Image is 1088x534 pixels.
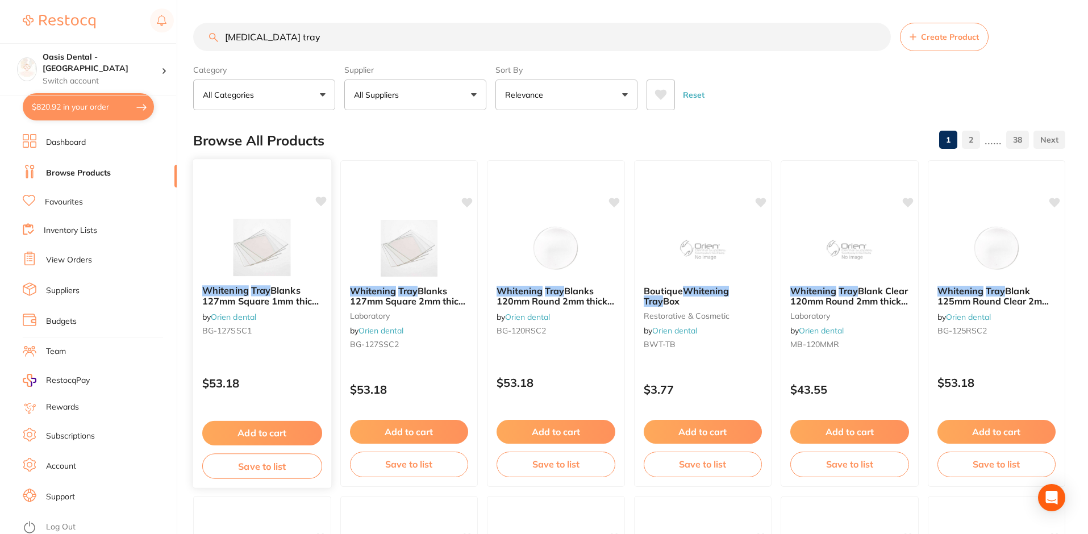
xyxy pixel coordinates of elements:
[202,377,322,390] p: $53.18
[937,285,983,297] em: Whitening
[960,220,1033,277] img: Whitening Tray Blank 125mm Round Clear 2mm, Pack of 10
[44,225,97,236] a: Inventory Lists
[790,286,909,307] b: Whitening Tray Blank Clear 120mm Round 2mm thick, Pack of 10
[937,420,1056,444] button: Add to cart
[495,65,637,75] label: Sort By
[937,326,987,336] span: BG-125RSC2
[937,312,991,322] span: by
[985,133,1002,147] p: ......
[790,339,839,349] span: MB-120MMR
[519,220,593,277] img: Whitening Tray Blanks 120mm Round 2mm thick, Pack of 10
[46,491,75,503] a: Support
[921,32,979,41] span: Create Product
[350,311,469,320] small: laboratory
[790,326,844,336] span: by
[497,286,615,307] b: Whitening Tray Blanks 120mm Round 2mm thick, Pack of 10
[350,286,469,307] b: Whitening Tray Blanks 127mm Square 2mm thick, Pack of 10
[939,128,957,151] a: 1
[344,65,486,75] label: Supplier
[644,420,762,444] button: Add to cart
[354,89,403,101] p: All Suppliers
[46,522,76,533] a: Log Out
[46,255,92,266] a: View Orders
[495,80,637,110] button: Relevance
[23,9,95,35] a: Restocq Logo
[350,285,466,318] span: Blanks 127mm Square 2mm thick, Pack of 10
[644,452,762,477] button: Save to list
[790,420,909,444] button: Add to cart
[812,220,886,277] img: Whitening Tray Blank Clear 120mm Round 2mm thick, Pack of 10
[202,285,322,306] b: Whitening Tray Blanks 127mm Square 1mm thick, Pack of 10
[799,326,844,336] a: Orien dental
[46,431,95,442] a: Subscriptions
[497,285,543,297] em: Whitening
[202,421,322,445] button: Add to cart
[211,311,256,322] a: Orien dental
[202,285,249,296] em: Whitening
[193,23,891,51] input: Search Products
[46,375,90,386] span: RestocqPay
[545,285,564,297] em: Tray
[790,383,909,396] p: $43.55
[937,286,1056,307] b: Whitening Tray Blank 125mm Round Clear 2mm, Pack of 10
[644,311,762,320] small: restorative & cosmetic
[43,76,161,87] p: Switch account
[1038,484,1065,511] div: Open Intercom Messenger
[203,89,259,101] p: All Categories
[663,295,680,307] span: Box
[202,285,319,317] span: Blanks 127mm Square 1mm thick, Pack of 10
[644,295,663,307] em: Tray
[251,285,270,296] em: Tray
[644,339,676,349] span: BWT-TB
[46,402,79,413] a: Rewards
[644,286,762,307] b: Boutique Whitening Tray Box
[193,133,324,149] h2: Browse All Products
[46,346,66,357] a: Team
[350,326,403,336] span: by
[937,376,1056,389] p: $53.18
[45,197,83,208] a: Favourites
[644,326,697,336] span: by
[666,220,740,277] img: Boutique Whitening Tray Box
[790,285,836,297] em: Whitening
[23,93,154,120] button: $820.92 in your order
[18,58,36,77] img: Oasis Dental - Brighton
[350,452,469,477] button: Save to list
[350,339,399,349] span: BG-127SSC2
[202,326,252,336] span: BG-127SSC1
[23,374,36,387] img: RestocqPay
[986,285,1005,297] em: Tray
[1006,128,1029,151] a: 38
[946,312,991,322] a: Orien dental
[937,285,1052,318] span: Blank 125mm Round Clear 2mm, Pack of 10
[497,326,546,336] span: BG-120RSC2
[644,383,762,396] p: $3.77
[497,312,550,322] span: by
[350,420,469,444] button: Add to cart
[398,285,418,297] em: Tray
[350,383,469,396] p: $53.18
[46,168,111,179] a: Browse Products
[350,285,396,297] em: Whitening
[497,452,615,477] button: Save to list
[46,285,80,297] a: Suppliers
[46,316,77,327] a: Budgets
[505,312,550,322] a: Orien dental
[937,452,1056,477] button: Save to list
[202,311,256,322] span: by
[43,52,161,74] h4: Oasis Dental - Brighton
[372,220,446,277] img: Whitening Tray Blanks 127mm Square 2mm thick, Pack of 10
[839,285,858,297] em: Tray
[900,23,989,51] button: Create Product
[344,80,486,110] button: All Suppliers
[790,452,909,477] button: Save to list
[23,374,90,387] a: RestocqPay
[790,311,909,320] small: laboratory
[505,89,548,101] p: Relevance
[644,285,683,297] span: Boutique
[497,376,615,389] p: $53.18
[652,326,697,336] a: Orien dental
[962,128,980,151] a: 2
[202,453,322,479] button: Save to list
[23,15,95,28] img: Restocq Logo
